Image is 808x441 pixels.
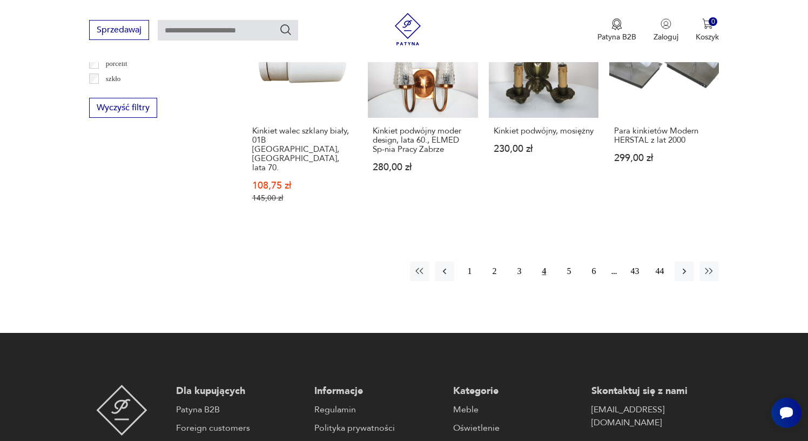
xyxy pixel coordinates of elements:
[314,385,442,398] p: Informacje
[489,8,598,223] a: Kinkiet podwójny, mosiężnyKinkiet podwójny, mosiężny230,00 zł
[611,18,622,30] img: Ikona medalu
[392,13,424,45] img: Patyna - sklep z meblami i dekoracjami vintage
[373,126,473,154] h3: Kinkiet podwójny moder design, lata 60., ELMED Sp-nia Pracy Zabrze
[614,126,714,145] h3: Para kinkietów Modern HERSTAL z lat 2000
[591,403,719,429] a: [EMAIL_ADDRESS][DOMAIN_NAME]
[494,144,594,153] p: 230,00 zł
[654,32,678,42] p: Zaloguj
[279,23,292,36] button: Szukaj
[96,385,147,436] img: Patyna - sklep z meblami i dekoracjami vintage
[559,262,578,281] button: 5
[696,32,719,42] p: Koszyk
[106,58,127,70] p: porcelit
[650,262,669,281] button: 44
[460,262,479,281] button: 1
[494,126,594,136] h3: Kinkiet podwójny, mosiężny
[453,422,581,435] a: Oświetlenie
[252,193,352,203] p: 145,00 zł
[314,422,442,435] a: Polityka prywatności
[584,262,603,281] button: 6
[247,8,357,223] a: SaleKinkiet walec szklany biały, 01B Elpor, Polska, lata 70.Kinkiet walec szklany biały, 01B [GEO...
[702,18,713,29] img: Ikona koszyka
[534,262,554,281] button: 4
[609,8,719,223] a: Para kinkietów Modern HERSTAL z lat 2000Para kinkietów Modern HERSTAL z lat 2000299,00 zł
[771,398,802,428] iframe: Smartsupp widget button
[654,18,678,42] button: Zaloguj
[453,385,581,398] p: Kategorie
[661,18,671,29] img: Ikonka użytkownika
[484,262,504,281] button: 2
[591,385,719,398] p: Skontaktuj się z nami
[368,8,477,223] a: Kinkiet podwójny moder design, lata 60., ELMED Sp-nia Pracy ZabrzeKinkiet podwójny moder design, ...
[252,126,352,172] h3: Kinkiet walec szklany biały, 01B [GEOGRAPHIC_DATA], [GEOGRAPHIC_DATA], lata 70.
[252,181,352,190] p: 108,75 zł
[106,73,120,85] p: szkło
[176,385,304,398] p: Dla kupujących
[597,32,636,42] p: Patyna B2B
[89,20,149,40] button: Sprzedawaj
[614,153,714,163] p: 299,00 zł
[373,163,473,172] p: 280,00 zł
[176,403,304,416] a: Patyna B2B
[314,403,442,416] a: Regulamin
[89,98,157,118] button: Wyczyść filtry
[176,422,304,435] a: Foreign customers
[625,262,644,281] button: 43
[696,18,719,42] button: 0Koszyk
[597,18,636,42] a: Ikona medaluPatyna B2B
[89,27,149,35] a: Sprzedawaj
[597,18,636,42] button: Patyna B2B
[509,262,529,281] button: 3
[453,403,581,416] a: Meble
[709,17,718,26] div: 0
